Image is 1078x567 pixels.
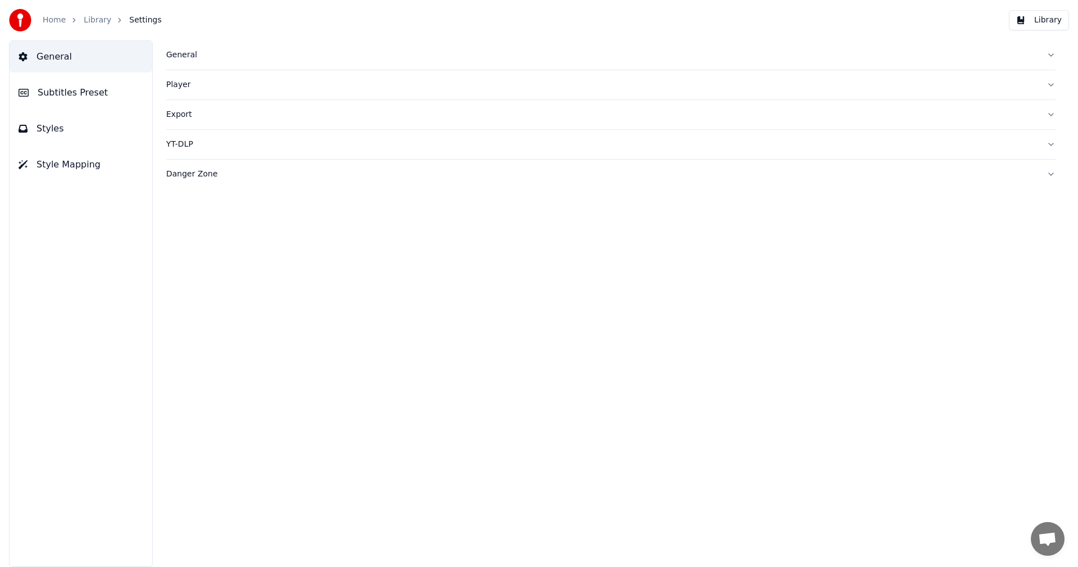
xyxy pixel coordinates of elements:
[43,15,162,26] nav: breadcrumb
[9,9,31,31] img: youka
[10,113,152,144] button: Styles
[166,49,1038,61] div: General
[36,50,72,63] span: General
[1031,522,1065,556] div: Avoin keskustelu
[1009,10,1069,30] button: Library
[10,41,152,72] button: General
[166,169,1038,180] div: Danger Zone
[129,15,161,26] span: Settings
[36,122,64,135] span: Styles
[10,77,152,108] button: Subtitles Preset
[166,139,1038,150] div: YT-DLP
[43,15,66,26] a: Home
[36,158,101,171] span: Style Mapping
[166,160,1056,189] button: Danger Zone
[166,79,1038,90] div: Player
[166,100,1056,129] button: Export
[38,86,108,99] span: Subtitles Preset
[10,149,152,180] button: Style Mapping
[166,70,1056,99] button: Player
[166,109,1038,120] div: Export
[84,15,111,26] a: Library
[166,40,1056,70] button: General
[166,130,1056,159] button: YT-DLP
